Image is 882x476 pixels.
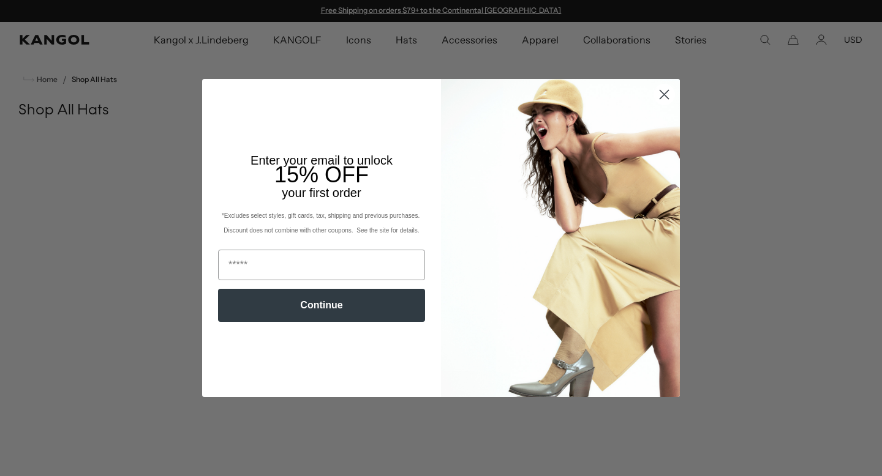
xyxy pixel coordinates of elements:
img: 93be19ad-e773-4382-80b9-c9d740c9197f.jpeg [441,79,680,397]
button: Close dialog [654,84,675,105]
span: your first order [282,186,361,199]
input: Email [218,250,425,280]
button: Continue [218,289,425,322]
span: Enter your email to unlock [251,154,393,167]
span: 15% OFF [274,162,369,187]
span: *Excludes select styles, gift cards, tax, shipping and previous purchases. Discount does not comb... [222,212,421,234]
